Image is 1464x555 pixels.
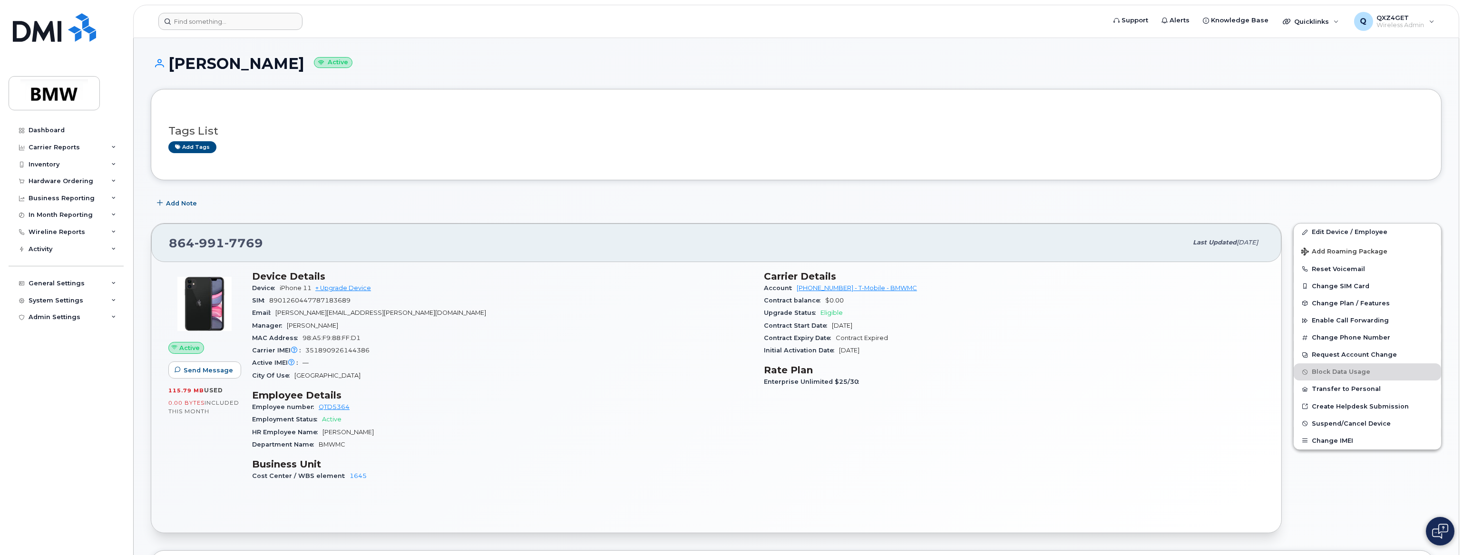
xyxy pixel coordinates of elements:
button: Add Roaming Package [1294,241,1441,261]
button: Request Account Change [1294,346,1441,363]
span: Add Note [166,199,197,208]
span: [GEOGRAPHIC_DATA] [294,372,361,379]
a: Create Helpdesk Submission [1294,398,1441,415]
span: Active [322,416,342,423]
span: SIM [252,297,269,304]
span: City Of Use [252,372,294,379]
span: Contract balance [764,297,825,304]
span: Contract Expired [836,334,888,341]
h3: Device Details [252,271,752,282]
span: [PERSON_NAME] [322,428,374,436]
span: Contract Start Date [764,322,832,329]
button: Suspend/Cancel Device [1294,415,1441,432]
span: Employee number [252,403,319,410]
span: used [204,387,223,394]
span: Send Message [184,366,233,375]
span: Active [179,343,200,352]
button: Block Data Usage [1294,363,1441,380]
a: Add tags [168,141,216,153]
span: 351890926144386 [305,347,370,354]
span: Carrier IMEI [252,347,305,354]
span: HR Employee Name [252,428,322,436]
button: Transfer to Personal [1294,380,1441,398]
span: Active IMEI [252,359,303,366]
span: — [303,359,309,366]
span: Upgrade Status [764,309,820,316]
span: $0.00 [825,297,844,304]
button: Change IMEI [1294,432,1441,449]
span: [DATE] [832,322,852,329]
span: 98:A5:F9:88:FF:D1 [303,334,361,341]
span: Manager [252,322,287,329]
button: Add Note [151,195,205,212]
span: [PERSON_NAME] [287,322,338,329]
span: 8901260447787183689 [269,297,351,304]
span: 0.00 Bytes [168,399,205,406]
h3: Employee Details [252,389,752,401]
span: Department Name [252,441,319,448]
button: Change SIM Card [1294,278,1441,295]
span: Eligible [820,309,843,316]
span: Initial Activation Date [764,347,839,354]
a: Edit Device / Employee [1294,224,1441,241]
span: MAC Address [252,334,303,341]
span: included this month [168,399,239,415]
button: Reset Voicemail [1294,261,1441,278]
span: Employment Status [252,416,322,423]
h3: Carrier Details [764,271,1264,282]
button: Enable Call Forwarding [1294,312,1441,329]
span: 7769 [224,236,263,250]
button: Change Phone Number [1294,329,1441,346]
span: Enable Call Forwarding [1312,317,1389,324]
span: Suspend/Cancel Device [1312,420,1391,427]
a: QTD5364 [319,403,350,410]
a: 1645 [350,472,367,479]
img: iPhone_11.jpg [176,275,233,332]
span: 864 [169,236,263,250]
img: Open chat [1432,524,1448,539]
span: Email [252,309,275,316]
h3: Business Unit [252,458,752,470]
span: 115.79 MB [168,387,204,394]
span: iPhone 11 [280,284,312,292]
a: + Upgrade Device [315,284,371,292]
span: [PERSON_NAME][EMAIL_ADDRESS][PERSON_NAME][DOMAIN_NAME] [275,309,486,316]
span: Last updated [1193,239,1237,246]
span: [DATE] [839,347,859,354]
h1: [PERSON_NAME] [151,55,1442,72]
span: Change Plan / Features [1312,300,1390,307]
span: Enterprise Unlimited $25/30 [764,378,864,385]
h3: Rate Plan [764,364,1264,376]
span: Cost Center / WBS element [252,472,350,479]
span: Account [764,284,797,292]
span: BMWMC [319,441,345,448]
a: [PHONE_NUMBER] - T-Mobile - BMWMC [797,284,917,292]
button: Change Plan / Features [1294,295,1441,312]
span: Contract Expiry Date [764,334,836,341]
span: 991 [195,236,224,250]
button: Send Message [168,361,241,379]
span: Add Roaming Package [1301,248,1387,257]
h3: Tags List [168,125,1424,137]
span: [DATE] [1237,239,1258,246]
span: Device [252,284,280,292]
small: Active [314,57,352,68]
